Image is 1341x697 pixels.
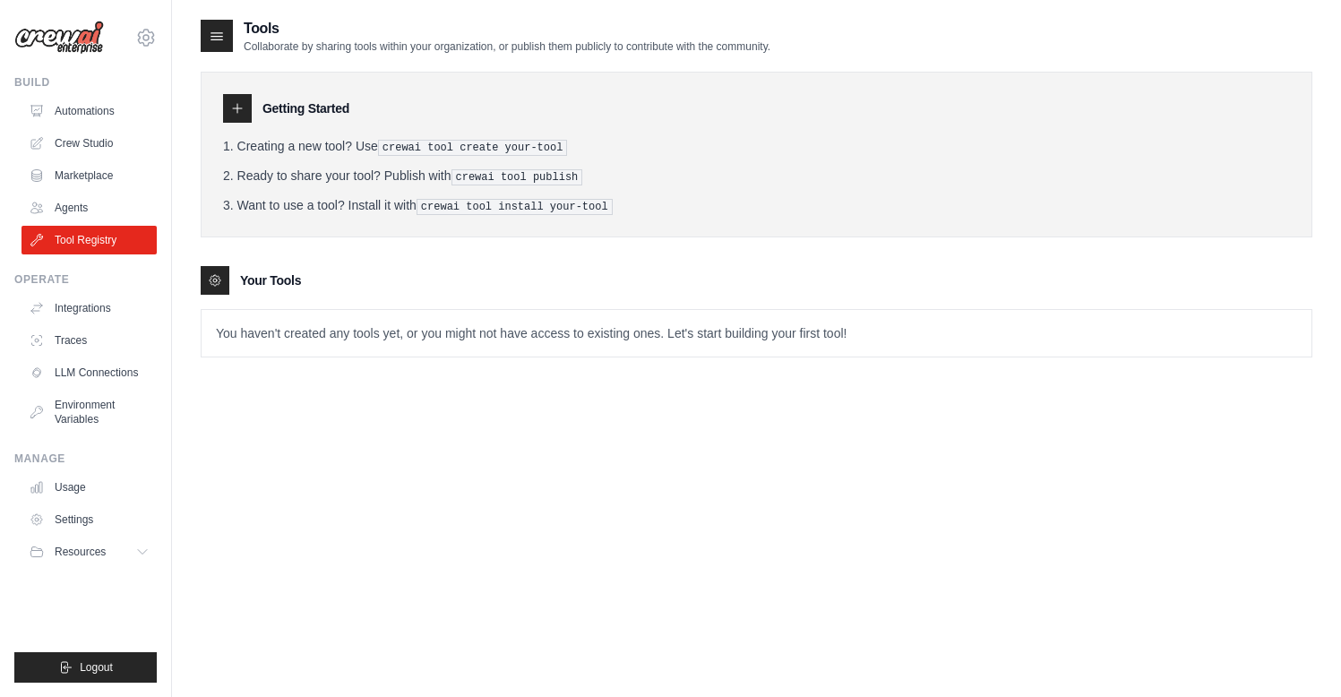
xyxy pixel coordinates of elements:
li: Creating a new tool? Use [223,137,1290,156]
p: Collaborate by sharing tools within your organization, or publish them publicly to contribute wit... [244,39,770,54]
a: Marketplace [21,161,157,190]
pre: crewai tool create your-tool [378,140,568,156]
button: Resources [21,538,157,566]
a: Crew Studio [21,129,157,158]
p: You haven't created any tools yet, or you might not have access to existing ones. Let's start bui... [202,310,1311,357]
a: Usage [21,473,157,502]
img: Logo [14,21,104,55]
li: Want to use a tool? Install it with [223,196,1290,215]
a: LLM Connections [21,358,157,387]
pre: crewai tool publish [451,169,583,185]
pre: crewai tool install your-tool [417,199,613,215]
h3: Your Tools [240,271,301,289]
a: Automations [21,97,157,125]
span: Resources [55,545,106,559]
div: Build [14,75,157,90]
a: Settings [21,505,157,534]
li: Ready to share your tool? Publish with [223,167,1290,185]
span: Logout [80,660,113,675]
div: Manage [14,452,157,466]
h2: Tools [244,18,770,39]
a: Tool Registry [21,226,157,254]
div: Operate [14,272,157,287]
h3: Getting Started [262,99,349,117]
button: Logout [14,652,157,683]
a: Environment Variables [21,391,157,434]
a: Agents [21,194,157,222]
a: Integrations [21,294,157,323]
a: Traces [21,326,157,355]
